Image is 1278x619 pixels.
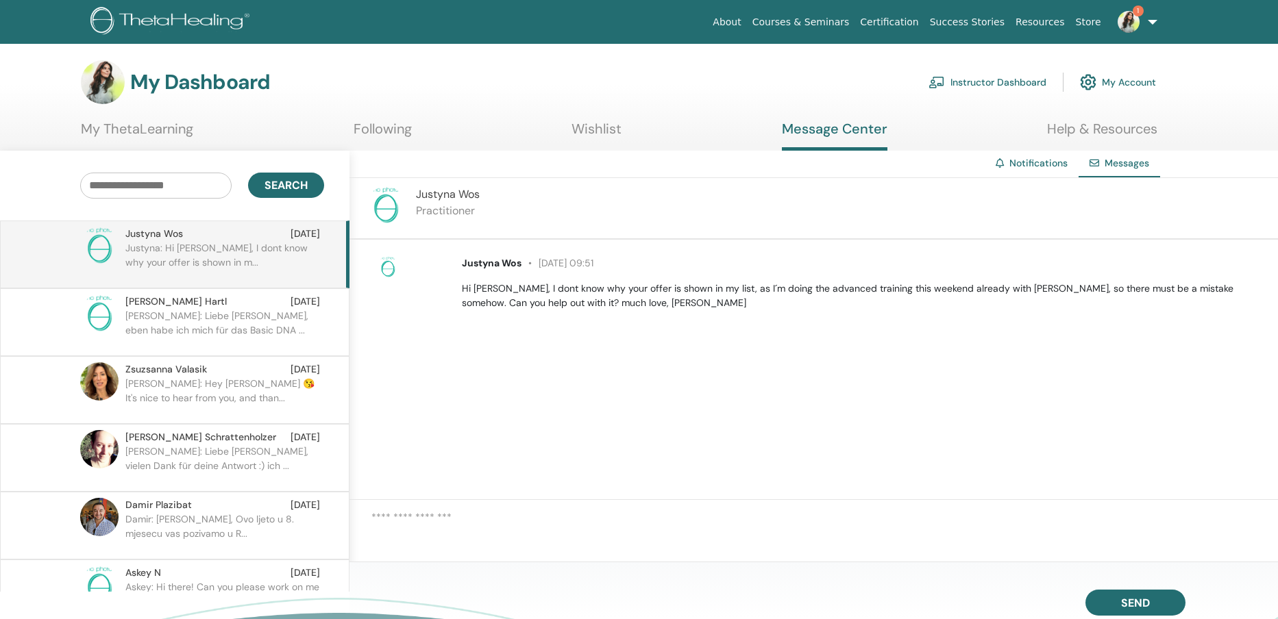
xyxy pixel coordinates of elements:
[125,227,183,241] span: Justyna Wos
[462,257,521,269] span: Justyna Wos
[80,566,119,604] img: no-photo.png
[80,498,119,536] img: default.jpg
[80,294,119,333] img: no-photo.png
[125,430,276,444] span: [PERSON_NAME] Schrattenholzer
[291,498,320,512] span: [DATE]
[1118,11,1140,33] img: default.jpg
[125,512,324,553] p: Damir: [PERSON_NAME], Ovo ljeto u 8. mjesecu vas pozivamo u R...
[1070,10,1107,35] a: Store
[416,203,480,219] p: Practitioner
[367,186,405,225] img: no-photo.png
[929,76,945,88] img: chalkboard-teacher.svg
[90,7,254,38] img: logo.png
[291,566,320,580] span: [DATE]
[1133,5,1144,16] span: 1
[265,178,308,192] span: Search
[125,444,324,485] p: [PERSON_NAME]: Liebe [PERSON_NAME], vielen Dank für deine Antwort :) ich ...
[1047,121,1157,147] a: Help & Resources
[125,377,324,418] p: [PERSON_NAME]: Hey [PERSON_NAME] 😘 It's nice to hear from you, and than...
[1105,157,1149,169] span: Messages
[125,294,227,309] span: [PERSON_NAME] Hartl
[462,281,1262,310] p: Hi [PERSON_NAME], I dont know why your offer is shown in my list, as I´m doing the advanced train...
[125,309,324,350] p: [PERSON_NAME]: Liebe [PERSON_NAME], eben habe ich mich für das Basic DNA ...
[521,257,593,269] span: [DATE] 09:51
[81,60,125,104] img: default.jpg
[81,121,193,147] a: My ThetaLearning
[1010,10,1070,35] a: Resources
[929,67,1046,97] a: Instructor Dashboard
[80,430,119,468] img: default.jpg
[291,430,320,444] span: [DATE]
[291,227,320,241] span: [DATE]
[80,227,119,265] img: no-photo.png
[125,498,192,512] span: Damir Plazibat
[248,173,324,198] button: Search
[782,121,887,151] a: Message Center
[125,241,324,282] p: Justyna: Hi [PERSON_NAME], I dont know why your offer is shown in m...
[80,362,119,401] img: default.jpg
[572,121,622,147] a: Wishlist
[1085,590,1185,616] button: Send
[377,256,399,278] img: no-photo.png
[1009,157,1068,169] a: Notifications
[855,10,924,35] a: Certification
[1121,596,1150,610] span: Send
[416,187,480,201] span: Justyna Wos
[1080,71,1096,94] img: cog.svg
[130,70,270,94] h3: My Dashboard
[747,10,855,35] a: Courses & Seminars
[125,362,207,377] span: Zsuzsanna Valasik
[707,10,746,35] a: About
[924,10,1010,35] a: Success Stories
[291,294,320,309] span: [DATE]
[291,362,320,377] span: [DATE]
[354,121,412,147] a: Following
[125,566,161,580] span: Askey N
[1080,67,1156,97] a: My Account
